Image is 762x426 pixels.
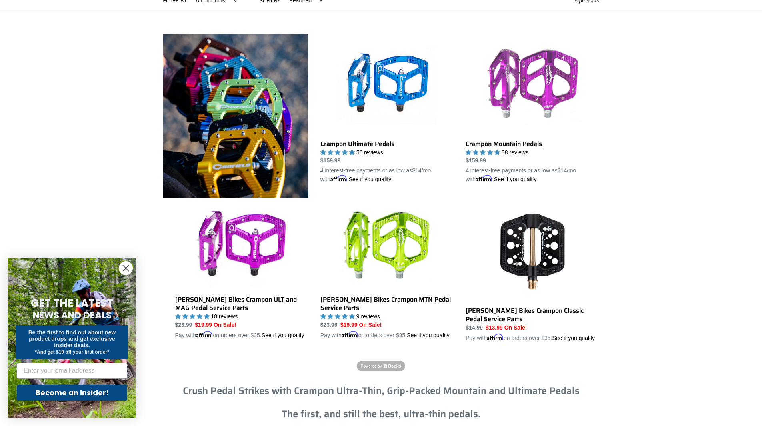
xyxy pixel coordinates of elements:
[357,361,405,371] a: Powered by
[33,309,112,322] span: NEWS AND DEALS
[31,296,113,310] span: GET THE LATEST
[163,34,308,198] img: Content block image
[17,385,127,401] button: Become an Insider!
[163,385,599,420] h3: The first, and still the best, ultra-thin pedals.
[28,329,116,348] span: Be the first to find out about new product drops and get exclusive insider deals.
[35,349,109,355] span: *And get $10 off your first order*
[183,383,580,398] strong: Crush Pedal Strikes with Crampon Ultra-Thin, Grip-Packed Mountain and Ultimate Pedals
[361,363,382,369] span: Powered by
[17,363,127,379] input: Enter your email address
[119,261,133,275] button: Close dialog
